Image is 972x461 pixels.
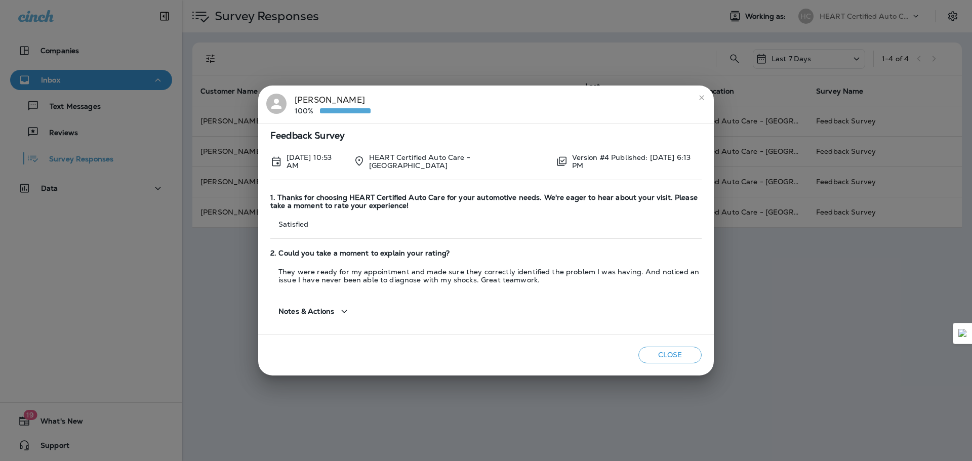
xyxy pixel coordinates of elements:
[270,132,702,140] span: Feedback Survey
[958,329,967,338] img: Detect Auto
[270,268,702,284] p: They were ready for my appointment and made sure they correctly identified the problem I was havi...
[270,193,702,211] span: 1. Thanks for choosing HEART Certified Auto Care for your automotive needs. We're eager to hear a...
[270,220,702,228] p: Satisfied
[369,153,548,170] p: HEART Certified Auto Care - [GEOGRAPHIC_DATA]
[270,297,358,326] button: Notes & Actions
[287,153,345,170] p: Aug 18, 2025 10:53 AM
[694,90,710,106] button: close
[295,107,320,115] p: 100%
[638,347,702,363] button: Close
[572,153,702,170] p: Version #4 Published: [DATE] 6:13 PM
[295,94,371,115] div: [PERSON_NAME]
[278,307,334,316] span: Notes & Actions
[270,249,702,258] span: 2. Could you take a moment to explain your rating?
